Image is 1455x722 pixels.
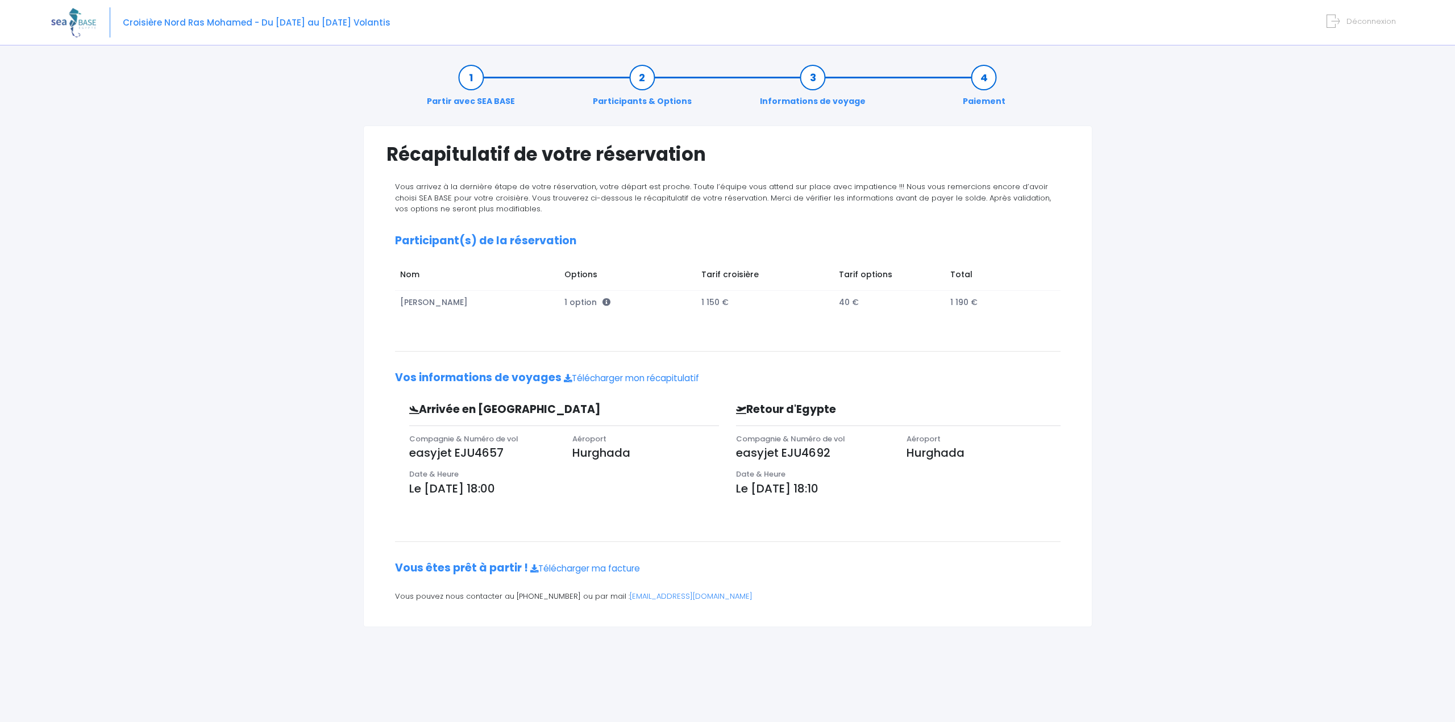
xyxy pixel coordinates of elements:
span: Déconnexion [1346,16,1396,27]
p: easyjet EJU4657 [409,444,556,461]
span: Date & Heure [409,469,459,479]
span: Aéroport [907,433,941,444]
td: Tarif croisière [696,263,834,290]
p: Hurghada [572,444,719,461]
p: Hurghada [907,444,1060,461]
a: Partir avec SEA BASE [421,72,521,107]
span: Date & Heure [736,469,785,479]
span: 1 option [564,297,610,308]
td: 1 190 € [945,291,1049,314]
span: Compagnie & Numéro de vol [736,433,845,444]
span: Compagnie & Numéro de vol [409,433,518,444]
p: easyjet EJU4692 [736,444,889,461]
p: Le [DATE] 18:10 [736,480,1061,497]
td: Nom [395,263,559,290]
h2: Participant(s) de la réservation [395,235,1061,248]
p: Vous pouvez nous contacter au [PHONE_NUMBER] ou par mail : [395,591,1061,602]
p: Le [DATE] 18:00 [409,480,720,497]
a: Participants & Options [587,72,697,107]
td: 1 150 € [696,291,834,314]
h2: Vos informations de voyages [395,372,1061,385]
td: 40 € [833,291,945,314]
h3: Arrivée en [GEOGRAPHIC_DATA] [401,403,646,416]
a: Télécharger ma facture [530,562,640,574]
a: Télécharger mon récapitulatif [564,372,699,384]
h2: Vous êtes prêt à partir ! [395,562,1061,575]
span: Vous arrivez à la dernière étape de votre réservation, votre départ est proche. Toute l’équipe vo... [395,181,1051,214]
td: Options [559,263,696,290]
span: Aéroport [572,433,606,444]
td: [PERSON_NAME] [395,291,559,314]
td: Tarif options [833,263,945,290]
h1: Récapitulatif de votre réservation [386,143,1069,165]
a: [EMAIL_ADDRESS][DOMAIN_NAME] [630,591,753,602]
td: Total [945,263,1049,290]
h3: Retour d'Egypte [727,403,983,416]
a: Informations de voyage [754,72,871,107]
a: Paiement [957,72,1011,107]
span: Croisière Nord Ras Mohamed - Du [DATE] au [DATE] Volantis [123,16,390,28]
